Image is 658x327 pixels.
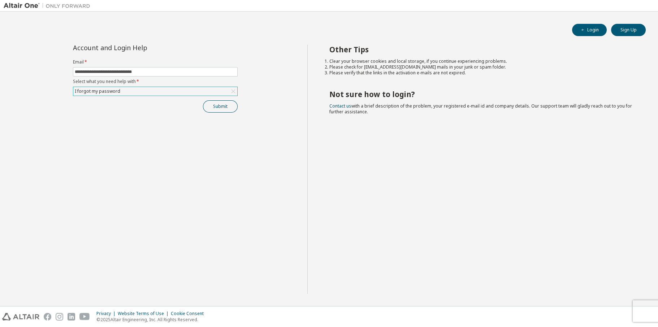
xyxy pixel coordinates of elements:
div: I forgot my password [73,87,237,96]
div: Website Terms of Use [118,311,171,317]
li: Clear your browser cookies and local storage, if you continue experiencing problems. [329,58,633,64]
h2: Other Tips [329,45,633,54]
a: Contact us [329,103,351,109]
img: Altair One [4,2,94,9]
div: I forgot my password [74,87,121,95]
li: Please check for [EMAIL_ADDRESS][DOMAIN_NAME] mails in your junk or spam folder. [329,64,633,70]
li: Please verify that the links in the activation e-mails are not expired. [329,70,633,76]
label: Email [73,59,238,65]
h2: Not sure how to login? [329,90,633,99]
img: linkedin.svg [68,313,75,321]
img: altair_logo.svg [2,313,39,321]
div: Privacy [96,311,118,317]
img: instagram.svg [56,313,63,321]
span: with a brief description of the problem, your registered e-mail id and company details. Our suppo... [329,103,632,115]
p: © 2025 Altair Engineering, Inc. All Rights Reserved. [96,317,208,323]
button: Login [572,24,607,36]
img: youtube.svg [79,313,90,321]
div: Cookie Consent [171,311,208,317]
button: Sign Up [611,24,646,36]
label: Select what you need help with [73,79,238,84]
button: Submit [203,100,238,113]
img: facebook.svg [44,313,51,321]
div: Account and Login Help [73,45,205,51]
